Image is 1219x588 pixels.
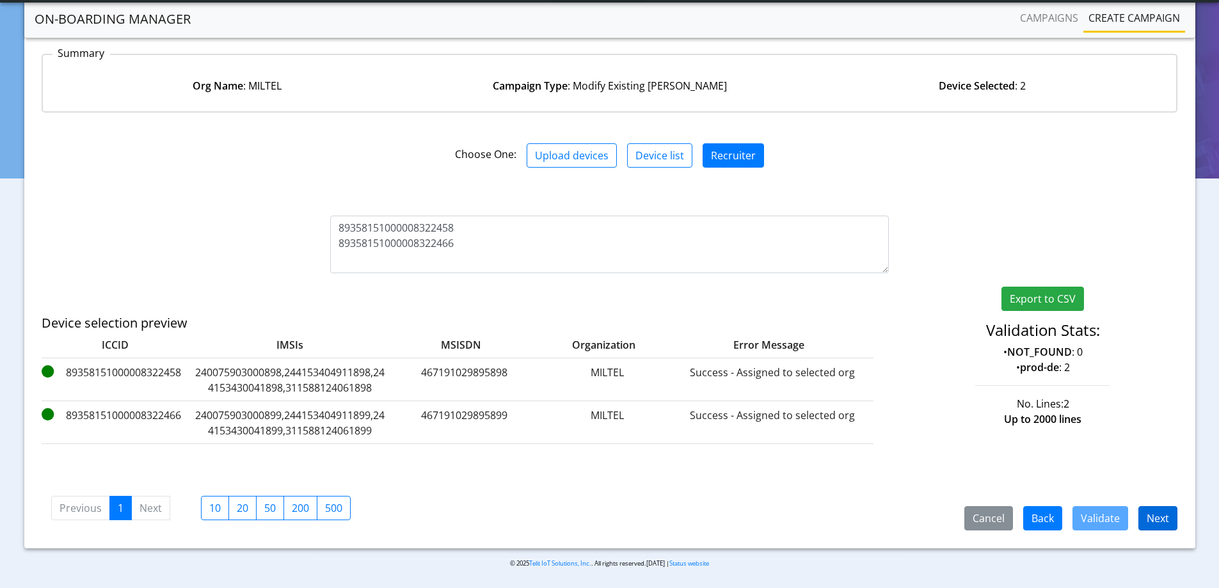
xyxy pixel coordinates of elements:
label: 240075903000899,244153404911899,244153430041899,311588124061899 [194,408,386,438]
label: 89358151000008322458 [42,365,189,395]
label: ICCID [42,337,189,353]
label: 467191029895898 [391,365,538,395]
a: Create campaign [1083,5,1185,31]
label: Error Message [651,337,843,353]
strong: NOT_FOUND [1007,345,1072,359]
a: On-Boarding Manager [35,6,191,32]
div: : 2 [796,78,1168,93]
button: Device list [627,143,692,168]
p: © 2025 . All rights reserved.[DATE] | [314,559,905,568]
label: 10 [201,496,229,520]
a: Campaigns [1015,5,1083,31]
div: : MILTEL [51,78,423,93]
button: Export to CSV [1001,287,1084,311]
a: Telit IoT Solutions, Inc. [529,559,591,568]
strong: Org Name [193,79,243,93]
strong: Device Selected [939,79,1015,93]
label: MILTEL [543,365,671,395]
button: Upload devices [527,143,617,168]
span: 2 [1064,397,1069,411]
label: 20 [228,496,257,520]
p: • : 0 [908,344,1177,360]
label: 89358151000008322466 [42,408,189,438]
label: 467191029895899 [391,408,538,438]
div: No. Lines: [898,396,1187,411]
div: Up to 2000 lines [898,411,1187,427]
strong: Campaign Type [493,79,568,93]
label: Organization [518,337,646,353]
p: Summary [52,45,110,61]
span: Choose One: [455,147,516,161]
label: 200 [283,496,317,520]
label: MSISDN [391,337,513,353]
a: Status website [669,559,709,568]
a: 1 [109,496,132,520]
label: 50 [256,496,284,520]
p: • : 2 [908,360,1177,375]
button: Recruiter [703,143,764,168]
button: Validate [1072,506,1128,530]
label: 500 [317,496,351,520]
button: Back [1023,506,1062,530]
button: Cancel [964,506,1013,530]
h4: Validation Stats: [908,321,1177,340]
label: 240075903000898,244153404911898,244153430041898,311588124061898 [194,365,386,395]
div: : Modify Existing [PERSON_NAME] [423,78,795,93]
h5: Device selection preview [42,315,799,331]
label: MILTEL [543,408,671,438]
strong: prod-de [1020,360,1059,374]
label: IMSIs [194,337,386,353]
label: Success - Assigned to selected org [676,408,868,438]
label: Success - Assigned to selected org [676,365,868,395]
button: Next [1138,506,1177,530]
